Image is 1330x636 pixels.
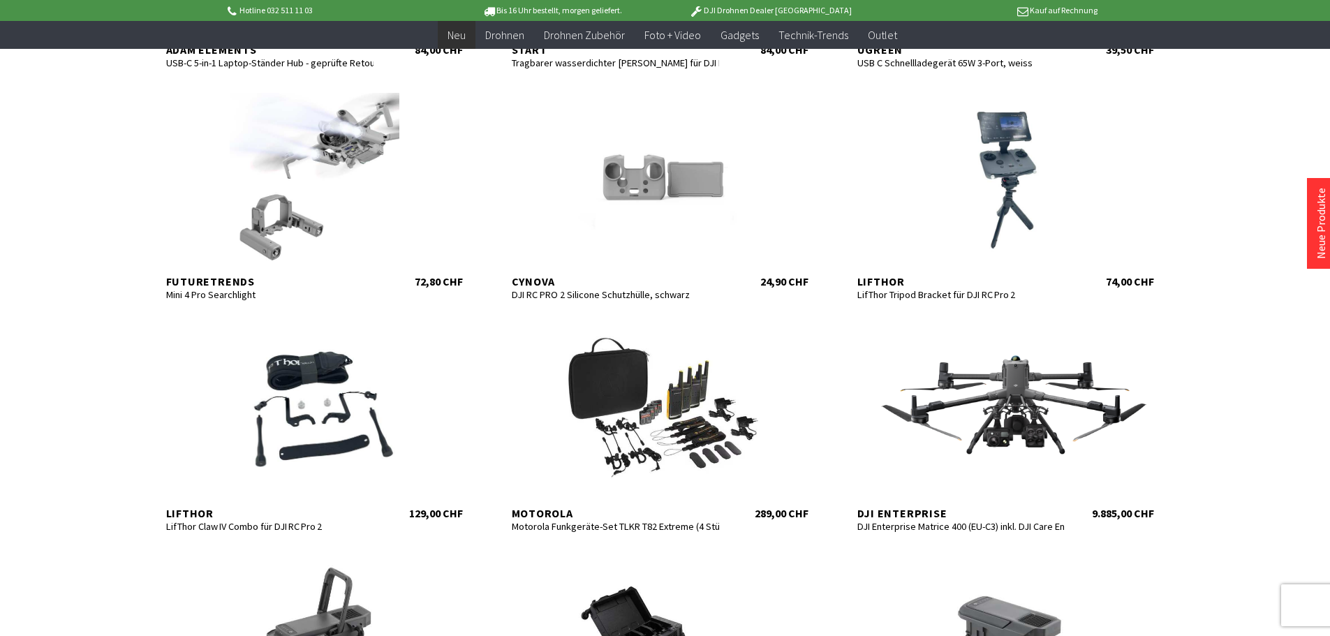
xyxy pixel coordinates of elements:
[512,506,720,520] div: Motorola
[760,274,808,288] div: 24,90 CHF
[512,274,720,288] div: CYNOVA
[438,21,475,50] a: Neu
[544,28,625,42] span: Drohnen Zubehör
[769,21,858,50] a: Technik-Trends
[760,43,808,57] div: 84,00 CHF
[1106,274,1154,288] div: 74,00 CHF
[498,325,822,520] a: Motorola Motorola Funkgeräte-Set TLKR T82 Extreme (4 Stück) 289,00 CHF
[152,325,477,520] a: Lifthor LifThor Claw IV Combo für DJI RC Pro 2 129,00 CHF
[166,43,374,57] div: ADAM elements
[1106,43,1154,57] div: 39,50 CHF
[152,93,477,288] a: Futuretrends Mini 4 Pro Searchlight 72,80 CHF
[512,57,720,69] div: Tragbarer wasserdichter [PERSON_NAME] für DJI Flip Fly More Combo
[880,2,1098,19] p: Kauf auf Rechnung
[857,274,1065,288] div: Lifthor
[485,28,524,42] span: Drohnen
[1314,188,1328,259] a: Neue Produkte
[415,43,463,57] div: 84,00 CHF
[843,325,1168,520] a: DJI Enterprise DJI Enterprise Matrice 400 (EU-C3) inkl. DJI Care Enterprise Plus 9.885,00 CHF
[512,43,720,57] div: start
[226,2,443,19] p: Hotline 032 511 11 03
[868,28,897,42] span: Outlet
[166,506,374,520] div: Lifthor
[843,93,1168,288] a: Lifthor LifThor Tripod Bracket für DJI RC Pro 2 74,00 CHF
[711,21,769,50] a: Gadgets
[448,28,466,42] span: Neu
[166,288,374,301] div: Mini 4 Pro Searchlight
[498,93,822,288] a: CYNOVA DJI RC PRO 2 Silicone Schutzhülle, schwarz 24,90 CHF
[644,28,701,42] span: Foto + Video
[755,506,808,520] div: 289,00 CHF
[858,21,907,50] a: Outlet
[415,274,463,288] div: 72,80 CHF
[166,57,374,69] div: USB-C 5-in-1 Laptop-Ständer Hub - geprüfte Retoure
[475,21,534,50] a: Drohnen
[857,506,1065,520] div: DJI Enterprise
[857,520,1065,533] div: DJI Enterprise Matrice 400 (EU-C3) inkl. DJI Care Enterprise Plus
[409,506,463,520] div: 129,00 CHF
[661,2,879,19] p: DJI Drohnen Dealer [GEOGRAPHIC_DATA]
[635,21,711,50] a: Foto + Video
[857,43,1065,57] div: UGREEN
[857,288,1065,301] div: LifThor Tripod Bracket für DJI RC Pro 2
[1092,506,1154,520] div: 9.885,00 CHF
[166,274,374,288] div: Futuretrends
[857,57,1065,69] div: USB C Schnellladegerät 65W 3-Port, weiss
[721,28,759,42] span: Gadgets
[512,288,720,301] div: DJI RC PRO 2 Silicone Schutzhülle, schwarz
[512,520,720,533] div: Motorola Funkgeräte-Set TLKR T82 Extreme (4 Stück)
[166,520,374,533] div: LifThor Claw IV Combo für DJI RC Pro 2
[534,21,635,50] a: Drohnen Zubehör
[778,28,848,42] span: Technik-Trends
[443,2,661,19] p: Bis 16 Uhr bestellt, morgen geliefert.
